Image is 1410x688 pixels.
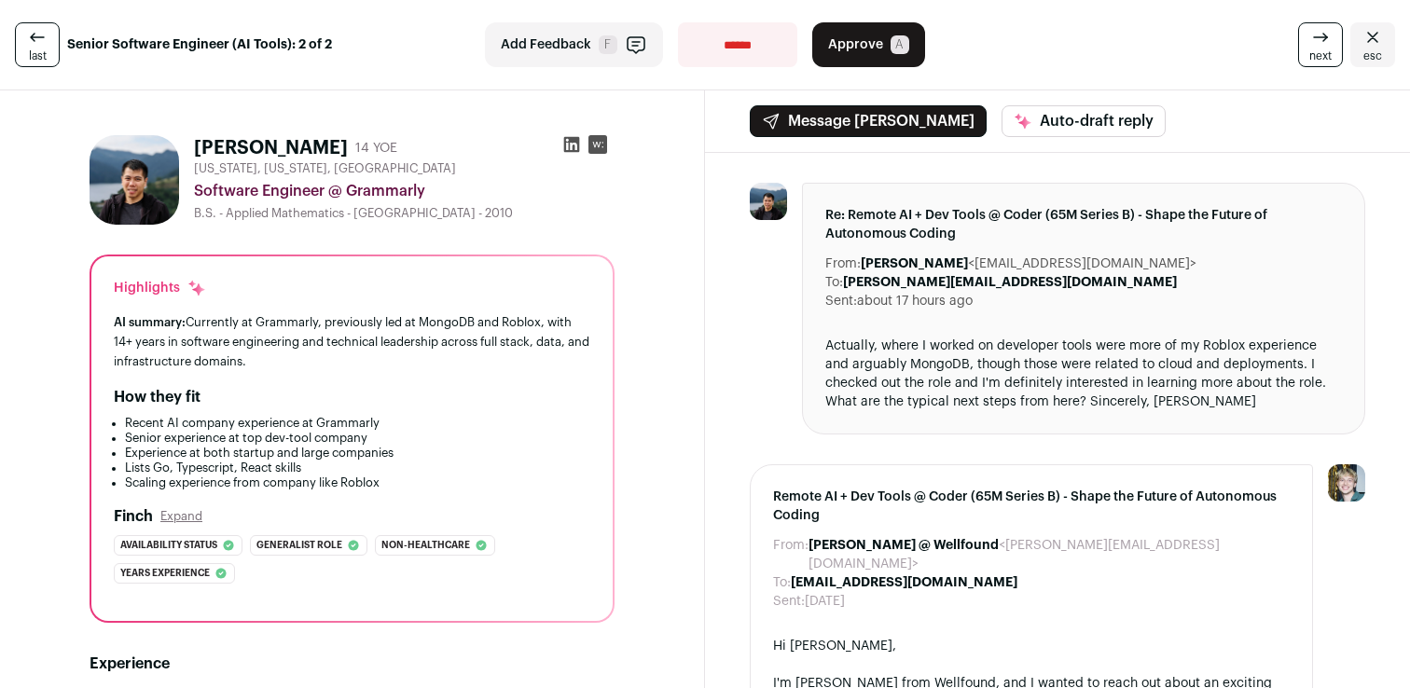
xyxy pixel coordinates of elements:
span: F [599,35,617,54]
span: A [891,35,909,54]
span: Availability status [120,536,217,555]
span: AI summary: [114,316,186,328]
button: Message [PERSON_NAME] [750,105,987,137]
b: [PERSON_NAME][EMAIL_ADDRESS][DOMAIN_NAME] [843,276,1177,289]
div: Software Engineer @ Grammarly [194,180,615,202]
a: last [15,22,60,67]
span: [US_STATE], [US_STATE], [GEOGRAPHIC_DATA] [194,161,456,176]
li: Senior experience at top dev-tool company [125,431,590,446]
button: Expand [160,509,202,524]
button: Approve A [812,22,925,67]
div: Hi [PERSON_NAME], [773,637,1290,655]
a: Close [1350,22,1395,67]
img: 98928d57da31c55527963303f5f1a9ded632be5fb0fc3c0dda8557ed104b12d3.jpg [750,183,787,220]
div: B.S. - Applied Mathematics - [GEOGRAPHIC_DATA] - 2010 [194,206,615,221]
dt: From: [773,536,809,573]
dd: <[EMAIL_ADDRESS][DOMAIN_NAME]> [861,255,1196,273]
span: Remote AI + Dev Tools @ Coder (65M Series B) - Shape the Future of Autonomous Coding [773,488,1290,525]
dt: To: [773,573,791,592]
li: Recent AI company experience at Grammarly [125,416,590,431]
div: Actually, where I worked on developer tools were more of my Roblox experience and arguably MongoD... [825,337,1342,411]
h2: Experience [90,653,615,675]
img: 98928d57da31c55527963303f5f1a9ded632be5fb0fc3c0dda8557ed104b12d3.jpg [90,135,179,225]
span: last [29,48,47,63]
div: Highlights [114,279,206,297]
button: Add Feedback F [485,22,663,67]
span: Add Feedback [501,35,591,54]
span: Non-healthcare [381,536,470,555]
li: Scaling experience from company like Roblox [125,475,590,490]
li: Lists Go, Typescript, React skills [125,461,590,475]
dt: From: [825,255,861,273]
dt: Sent: [773,592,805,611]
button: Auto-draft reply [1002,105,1166,137]
img: 6494470-medium_jpg [1328,464,1365,502]
span: next [1309,48,1332,63]
dt: To: [825,273,843,292]
b: [PERSON_NAME] [861,257,968,270]
div: 14 YOE [355,139,397,158]
dd: <[PERSON_NAME][EMAIL_ADDRESS][DOMAIN_NAME]> [809,536,1290,573]
span: esc [1363,48,1382,63]
span: Years experience [120,564,210,583]
b: [PERSON_NAME] @ Wellfound [809,539,999,552]
a: next [1298,22,1343,67]
span: Re: Remote AI + Dev Tools @ Coder (65M Series B) - Shape the Future of Autonomous Coding [825,206,1342,243]
strong: Senior Software Engineer (AI Tools): 2 of 2 [67,35,332,54]
b: [EMAIL_ADDRESS][DOMAIN_NAME] [791,576,1017,589]
span: Generalist role [256,536,342,555]
div: Currently at Grammarly, previously led at MongoDB and Roblox, with 14+ years in software engineer... [114,312,590,371]
dd: [DATE] [805,592,845,611]
h2: How they fit [114,386,200,408]
span: Approve [828,35,883,54]
dd: about 17 hours ago [857,292,973,310]
li: Experience at both startup and large companies [125,446,590,461]
h2: Finch [114,505,153,528]
dt: Sent: [825,292,857,310]
h1: [PERSON_NAME] [194,135,348,161]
